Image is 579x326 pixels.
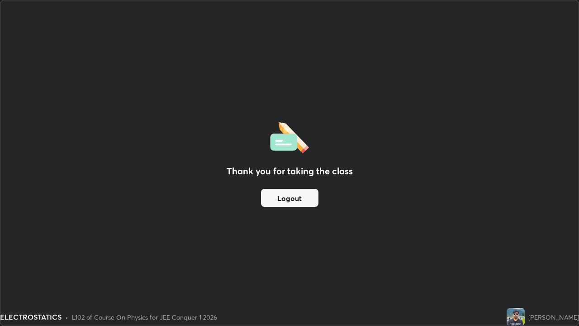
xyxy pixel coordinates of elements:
img: offlineFeedback.1438e8b3.svg [270,119,309,153]
button: Logout [261,189,318,207]
div: • [65,312,68,322]
div: L102 of Course On Physics for JEE Conquer 1 2026 [72,312,217,322]
div: [PERSON_NAME] [528,312,579,322]
h2: Thank you for taking the class [227,164,353,178]
img: b94a4ccbac2546dc983eb2139155ff30.jpg [507,308,525,326]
